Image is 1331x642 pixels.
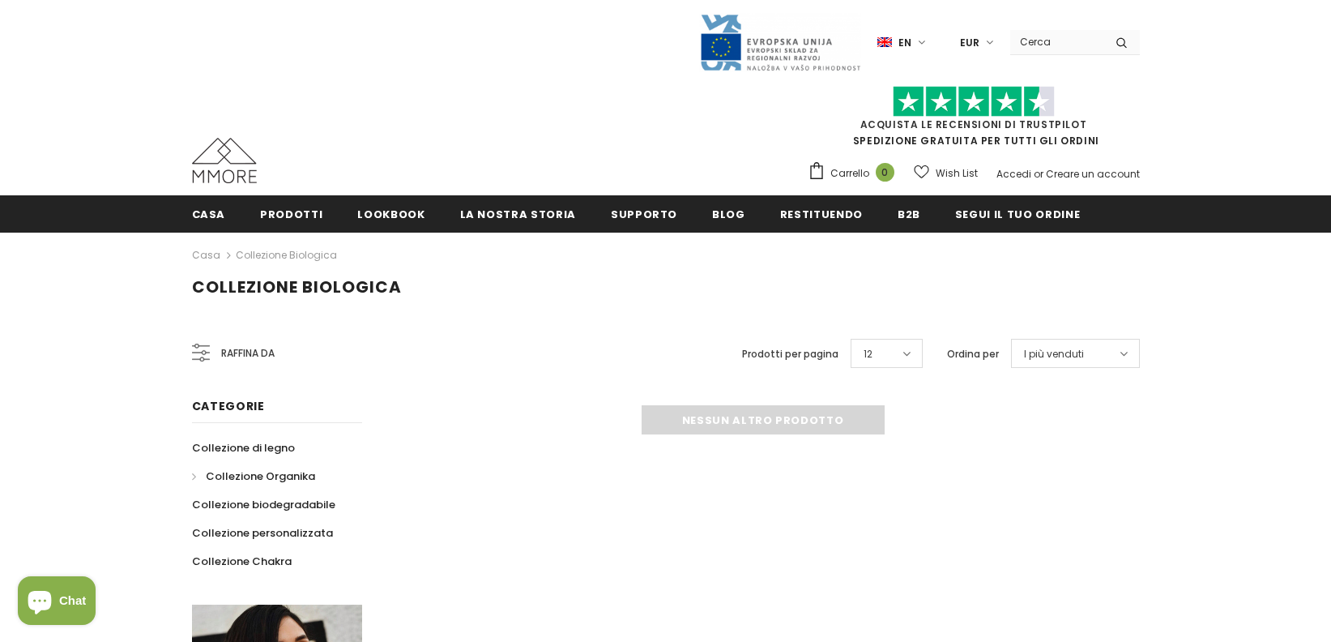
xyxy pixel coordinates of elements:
[192,525,333,541] span: Collezione personalizzata
[955,195,1080,232] a: Segui il tuo ordine
[236,248,337,262] a: Collezione biologica
[192,490,335,519] a: Collezione biodegradabile
[192,497,335,512] span: Collezione biodegradabile
[936,165,978,182] span: Wish List
[1034,167,1043,181] span: or
[996,167,1031,181] a: Accedi
[699,35,861,49] a: Javni Razpis
[1010,30,1103,53] input: Search Site
[260,207,322,222] span: Prodotti
[960,35,979,51] span: EUR
[947,346,999,362] label: Ordina per
[830,165,869,182] span: Carrello
[260,195,322,232] a: Prodotti
[192,547,292,576] a: Collezione Chakra
[192,195,226,232] a: Casa
[192,207,226,222] span: Casa
[192,554,292,569] span: Collezione Chakra
[192,276,402,298] span: Collezione biologica
[13,576,100,629] inbox-online-store-chat: Shopify online store chat
[877,36,892,49] img: i-lang-1.png
[192,434,295,462] a: Collezione di legno
[1024,346,1084,362] span: I più venduti
[460,195,576,232] a: La nostra storia
[611,207,677,222] span: supporto
[955,207,1080,222] span: Segui il tuo ordine
[699,13,861,72] img: Javni Razpis
[860,118,1087,131] a: Acquista le recensioni di TrustPilot
[611,195,677,232] a: supporto
[206,469,315,484] span: Collezione Organika
[864,346,872,362] span: 12
[192,519,333,547] a: Collezione personalizzata
[898,195,920,232] a: B2B
[460,207,576,222] span: La nostra storia
[357,195,424,232] a: Lookbook
[780,195,863,232] a: Restituendo
[192,462,315,490] a: Collezione Organika
[192,246,220,265] a: Casa
[712,195,745,232] a: Blog
[357,207,424,222] span: Lookbook
[742,346,838,362] label: Prodotti per pagina
[808,161,902,186] a: Carrello 0
[898,35,911,51] span: en
[221,345,275,362] span: Raffina da
[1046,167,1140,181] a: Creare un account
[192,398,265,414] span: Categorie
[876,163,894,182] span: 0
[893,86,1055,118] img: Fidati di Pilot Stars
[192,138,257,183] img: Casi MMORE
[192,440,295,456] span: Collezione di legno
[712,207,745,222] span: Blog
[898,207,920,222] span: B2B
[780,207,863,222] span: Restituendo
[808,93,1140,148] span: SPEDIZIONE GRATUITA PER TUTTI GLI ORDINI
[914,159,978,187] a: Wish List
